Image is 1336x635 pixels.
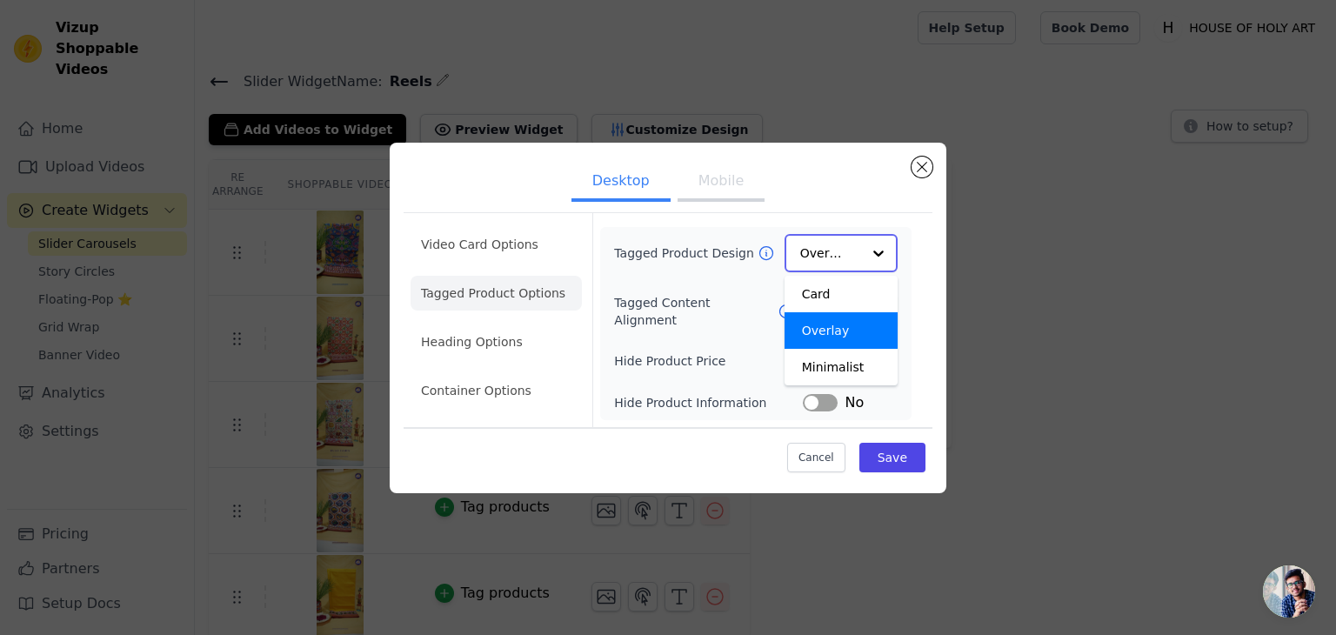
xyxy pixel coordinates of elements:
[614,352,803,370] label: Hide Product Price
[845,392,864,413] span: No
[614,394,803,411] label: Hide Product Information
[785,312,898,349] div: Overlay
[785,349,898,385] div: Minimalist
[859,443,925,472] button: Save
[678,164,765,202] button: Mobile
[411,373,582,408] li: Container Options
[785,276,898,312] div: Card
[411,227,582,262] li: Video Card Options
[614,244,757,262] label: Tagged Product Design
[571,164,671,202] button: Desktop
[1263,565,1315,618] div: Open chat
[787,443,845,472] button: Cancel
[912,157,932,177] button: Close modal
[614,294,777,329] label: Tagged Content Alignment
[411,276,582,311] li: Tagged Product Options
[411,324,582,359] li: Heading Options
